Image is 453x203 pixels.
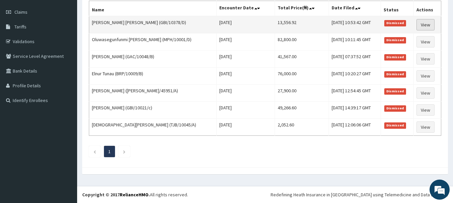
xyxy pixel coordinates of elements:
a: View [416,19,435,30]
td: Elnur Tunau (BRP/10009/B) [89,68,217,85]
span: Tariffs [14,24,26,30]
td: [DATE] 10:53:42 GMT [329,16,381,33]
td: [DATE] [216,68,275,85]
span: Dismissed [384,88,406,94]
a: RelianceHMO [120,192,149,198]
div: Chat with us now [35,37,113,46]
th: Total Price(₦) [275,1,329,16]
div: Redefining Heath Insurance in [GEOGRAPHIC_DATA] using Telemedicine and Data Science! [271,191,448,198]
a: Page 1 is your current page [108,148,111,155]
td: 49,266.60 [275,102,329,119]
footer: All rights reserved. [77,186,453,203]
td: [DATE] 12:54:45 GMT [329,85,381,102]
div: Minimize live chat window [110,3,126,19]
td: [DATE] [216,85,275,102]
td: [DATE] [216,33,275,50]
td: [DEMOGRAPHIC_DATA][PERSON_NAME] (TJB/10045/A) [89,119,217,136]
span: Dismissed [384,54,406,60]
a: Previous page [93,148,96,155]
td: [PERSON_NAME] (GBI/10021/c) [89,102,217,119]
span: Dismissed [384,71,406,77]
td: 82,800.00 [275,33,329,50]
td: [DATE] 12:06:06 GMT [329,119,381,136]
a: View [416,104,435,116]
span: Claims [14,9,27,15]
th: Encounter Date [216,1,275,16]
td: [PERSON_NAME] [PERSON_NAME] (GBI/10378/D) [89,16,217,33]
td: [DATE] [216,119,275,136]
td: [PERSON_NAME] ([PERSON_NAME]/45951/A) [89,85,217,102]
a: View [416,53,435,65]
span: Dismissed [384,122,406,128]
td: Oluwasegunfunmi [PERSON_NAME] (MPH/10001/D) [89,33,217,50]
td: 2,052.60 [275,119,329,136]
a: View [416,70,435,82]
th: Actions [413,1,441,16]
td: [DATE] [216,102,275,119]
textarea: Type your message and hit 'Enter' [3,133,128,157]
td: [PERSON_NAME] (GAC/10048/B) [89,50,217,68]
span: Dismissed [384,20,406,26]
td: 41,567.00 [275,50,329,68]
td: 13,556.92 [275,16,329,33]
a: View [416,87,435,99]
th: Date Filed [329,1,381,16]
td: 76,000.00 [275,68,329,85]
td: [DATE] 10:20:27 GMT [329,68,381,85]
a: View [416,36,435,47]
strong: Copyright © 2017 . [82,192,150,198]
td: [DATE] 14:39:17 GMT [329,102,381,119]
img: d_794563401_company_1708531726252_794563401 [12,33,27,50]
td: [DATE] [216,50,275,68]
a: View [416,121,435,133]
a: Next page [123,148,126,155]
span: We're online! [39,60,93,127]
td: [DATE] 07:37:52 GMT [329,50,381,68]
span: Dismissed [384,37,406,43]
td: [DATE] [216,16,275,33]
th: Name [89,1,217,16]
td: 27,900.00 [275,85,329,102]
th: Status [381,1,413,16]
span: Dismissed [384,105,406,111]
td: [DATE] 10:11:45 GMT [329,33,381,50]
